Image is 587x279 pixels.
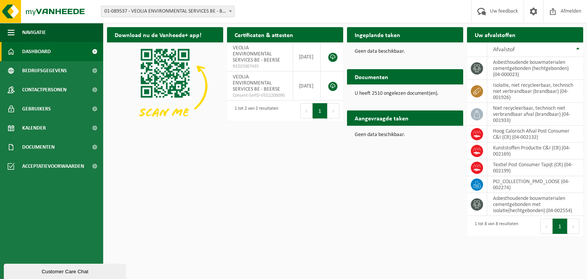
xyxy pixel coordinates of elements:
[101,6,235,17] span: 01-089537 - VEOLIA ENVIRONMENTAL SERVICES BE - BEERSE
[487,57,583,80] td: asbesthoudende bouwmaterialen cementgebonden (hechtgebonden) (04-000023)
[22,61,67,80] span: Bedrijfsgegevens
[487,159,583,176] td: Textiel Post Consumer Tapijt (CR) (04-002199)
[22,99,51,118] span: Gebruikers
[22,23,46,42] span: Navigatie
[293,71,321,101] td: [DATE]
[328,103,339,118] button: Next
[22,118,46,138] span: Kalender
[493,47,515,53] span: Afvalstof
[568,219,579,234] button: Next
[107,27,209,42] h2: Download nu de Vanheede+ app!
[107,42,223,130] img: Download de VHEPlus App
[300,103,313,118] button: Previous
[22,80,66,99] span: Contactpersonen
[313,103,328,118] button: 1
[233,74,280,92] span: VEOLIA ENVIRONMENTAL SERVICES BE - BEERSE
[101,6,234,17] span: 01-089537 - VEOLIA ENVIRONMENTAL SERVICES BE - BEERSE
[233,63,287,70] span: RED25007435
[467,27,523,42] h2: Uw afvalstoffen
[233,92,287,99] span: Consent-SelfD-VEG2200090
[347,27,408,42] h2: Ingeplande taken
[293,42,321,71] td: [DATE]
[22,157,84,176] span: Acceptatievoorwaarden
[487,143,583,159] td: Kunststoffen Productie C&I (CR) (04-002169)
[22,138,55,157] span: Documenten
[471,218,518,235] div: 1 tot 8 van 8 resultaten
[487,126,583,143] td: Hoog Calorisch Afval Post Consumer C&I (CR) (04-002132)
[355,132,456,138] p: Geen data beschikbaar.
[553,219,568,234] button: 1
[487,176,583,193] td: PCI_COLLECTION_PMD_LOOSE (04-002274)
[355,49,456,54] p: Geen data beschikbaar.
[487,103,583,126] td: niet recycleerbaar, technisch niet verbrandbaar afval (brandbaar) (04-001933)
[540,219,553,234] button: Previous
[227,27,301,42] h2: Certificaten & attesten
[487,193,583,216] td: asbesthoudende bouwmaterialen cementgebonden met isolatie(hechtgebonden) (04-002554)
[487,80,583,103] td: isolatie, niet recycleerbaar, technisch niet verbrandbaar (brandbaar) (04-001926)
[233,45,280,63] span: VEOLIA ENVIRONMENTAL SERVICES BE - BEERSE
[22,42,51,61] span: Dashboard
[4,262,128,279] iframe: chat widget
[347,69,396,84] h2: Documenten
[347,110,416,125] h2: Aangevraagde taken
[231,102,278,119] div: 1 tot 2 van 2 resultaten
[355,91,456,96] p: U heeft 2510 ongelezen document(en).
